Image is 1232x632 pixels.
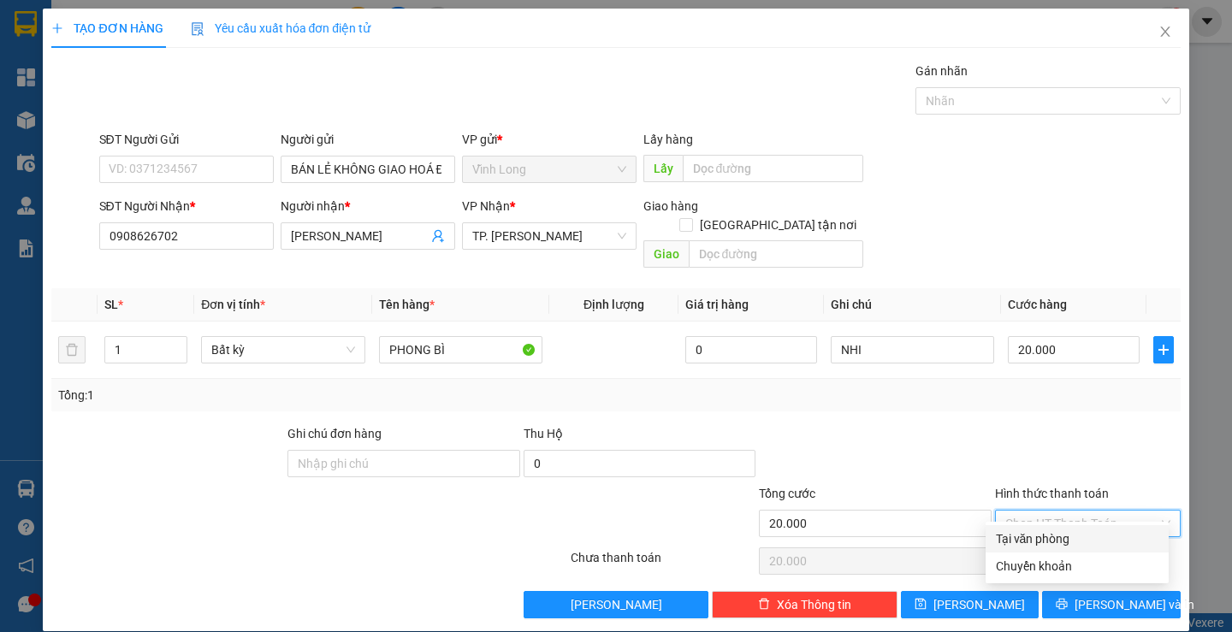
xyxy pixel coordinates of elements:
[379,298,435,311] span: Tên hàng
[643,199,698,213] span: Giao hàng
[51,21,163,35] span: TẠO ĐƠN HÀNG
[758,598,770,611] span: delete
[1042,591,1180,618] button: printer[PERSON_NAME] và In
[201,298,265,311] span: Đơn vị tính
[643,155,683,182] span: Lấy
[583,298,644,311] span: Định lượng
[281,130,455,149] div: Người gửi
[191,22,204,36] img: icon
[915,598,927,611] span: save
[693,216,863,234] span: [GEOGRAPHIC_DATA] tận nơi
[571,595,662,614] span: [PERSON_NAME]
[712,591,897,618] button: deleteXóa Thông tin
[472,223,626,249] span: TP. Hồ Chí Minh
[462,199,510,213] span: VP Nhận
[99,130,274,149] div: SĐT Người Gửi
[191,21,371,35] span: Yêu cầu xuất hóa đơn điện tử
[58,386,477,405] div: Tổng: 1
[1056,598,1068,611] span: printer
[933,595,1025,614] span: [PERSON_NAME]
[51,22,63,34] span: plus
[995,487,1109,500] label: Hình thức thanh toán
[759,487,815,500] span: Tổng cước
[104,298,118,311] span: SL
[1008,298,1067,311] span: Cước hàng
[569,548,758,578] div: Chưa thanh toán
[1153,336,1174,363] button: plus
[1158,25,1172,38] span: close
[281,197,455,216] div: Người nhận
[58,336,86,363] button: delete
[824,288,1001,322] th: Ghi chú
[685,336,817,363] input: 0
[1141,9,1189,56] button: Close
[643,133,693,146] span: Lấy hàng
[99,197,274,216] div: SĐT Người Nhận
[379,336,542,363] input: VD: Bàn, Ghế
[431,229,445,243] span: user-add
[996,529,1158,548] div: Tại văn phòng
[996,557,1158,576] div: Chuyển khoản
[777,595,851,614] span: Xóa Thông tin
[1075,595,1194,614] span: [PERSON_NAME] và In
[915,64,968,78] label: Gán nhãn
[831,336,994,363] input: Ghi Chú
[472,157,626,182] span: Vĩnh Long
[211,337,354,363] span: Bất kỳ
[524,591,709,618] button: [PERSON_NAME]
[287,450,520,477] input: Ghi chú đơn hàng
[689,240,863,268] input: Dọc đường
[683,155,863,182] input: Dọc đường
[1154,343,1173,357] span: plus
[685,298,749,311] span: Giá trị hàng
[524,427,563,440] span: Thu Hộ
[901,591,1039,618] button: save[PERSON_NAME]
[287,427,382,440] label: Ghi chú đơn hàng
[643,240,689,268] span: Giao
[462,130,637,149] div: VP gửi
